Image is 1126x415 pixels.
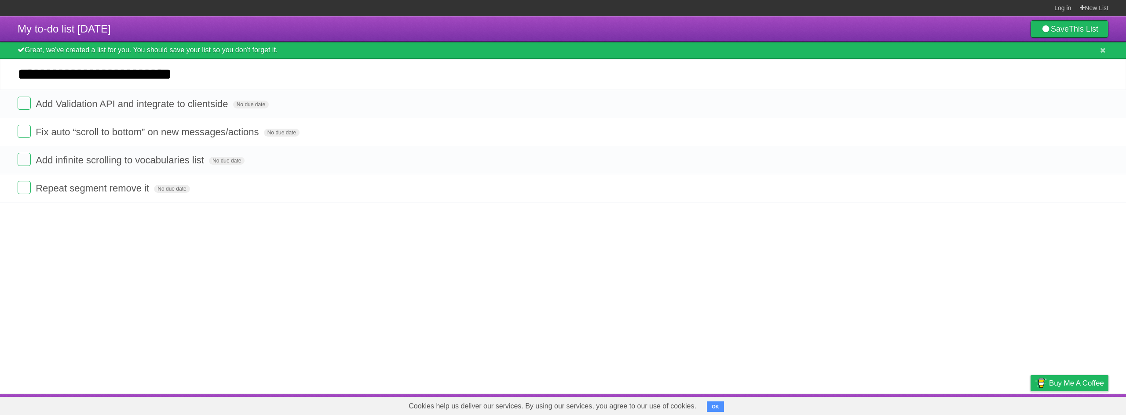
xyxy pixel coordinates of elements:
[18,125,31,138] label: Done
[1049,375,1104,391] span: Buy me a coffee
[18,181,31,194] label: Done
[1019,396,1042,413] a: Privacy
[18,153,31,166] label: Done
[1031,375,1108,391] a: Buy me a coffee
[1053,396,1108,413] a: Suggest a feature
[36,155,206,166] span: Add infinite scrolling to vocabularies list
[209,157,245,165] span: No due date
[1035,375,1047,390] img: Buy me a coffee
[1031,20,1108,38] a: SaveThis List
[264,129,300,137] span: No due date
[943,396,978,413] a: Developers
[154,185,190,193] span: No due date
[18,23,111,35] span: My to-do list [DATE]
[707,401,724,412] button: OK
[233,101,269,108] span: No due date
[914,396,932,413] a: About
[989,396,1009,413] a: Terms
[400,397,705,415] span: Cookies help us deliver our services. By using our services, you agree to our use of cookies.
[1069,25,1098,33] b: This List
[18,97,31,110] label: Done
[36,98,230,109] span: Add Validation API and integrate to clientside
[36,126,261,137] span: Fix auto “scroll to bottom” on new messages/actions
[36,183,151,194] span: Repeat segment remove it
